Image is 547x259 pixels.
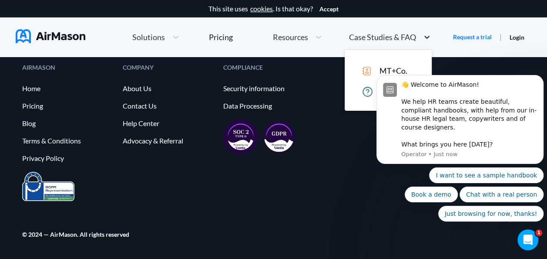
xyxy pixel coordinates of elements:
[22,102,114,110] a: Pricing
[250,5,273,13] a: cookies
[535,229,542,236] span: 1
[209,29,233,45] a: Pricing
[223,65,315,70] div: COMPLIANCE
[223,119,258,154] img: soc2-17851990f8204ed92eb8cdb2d5e8da73.svg
[517,229,538,250] iframe: Intercom live chat
[22,85,114,92] a: Home
[319,6,339,13] button: Accept cookies
[510,34,524,41] a: Login
[22,137,114,145] a: Terms & Conditions
[223,102,315,110] a: Data Processing
[16,29,85,43] img: AirMason Logo
[223,85,315,92] a: Security information
[349,33,416,41] span: Case Studies & FAQ
[123,119,215,127] a: Help Center
[22,172,74,201] img: prighter-certificate-eu-7c0b0bead1821e86115914626e15d079.png
[22,232,129,237] div: © 2024 — AirMason. All rights reserved
[209,33,233,41] div: Pricing
[500,33,502,41] span: |
[123,137,215,145] a: Advocacy & Referral
[22,65,114,70] div: AIRMASON
[123,65,215,70] div: COMPANY
[123,85,215,92] a: About Us
[373,74,547,255] iframe: Intercom notifications message
[132,33,165,41] span: Solutions
[272,33,308,41] span: Resources
[379,66,407,75] span: MT+Co.
[362,67,371,75] img: icon
[123,102,215,110] a: Contact Us
[22,119,114,127] a: Blog
[453,33,492,41] a: Request a trial
[22,154,114,162] a: Privacy Policy
[263,121,295,153] img: gdpr-98ea35551734e2af8fd9405dbdaf8c18.svg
